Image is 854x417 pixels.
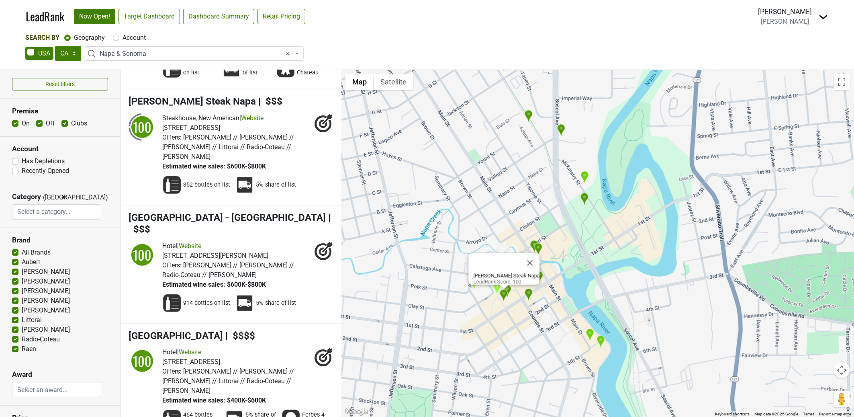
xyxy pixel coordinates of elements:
[183,299,230,307] span: 914 bottles on list
[761,18,809,25] span: [PERSON_NAME]
[183,9,254,24] a: Dashboard Summary
[129,96,256,107] span: [PERSON_NAME] Steak Napa
[162,241,310,251] div: |
[22,315,42,325] label: Littorai
[118,9,180,24] a: Target Dashboard
[257,9,305,24] a: Retail Pricing
[26,8,64,25] a: LeadRank
[129,330,223,341] span: [GEOGRAPHIC_DATA]
[12,107,108,115] h3: Premise
[130,349,154,373] div: 100
[162,114,239,122] span: Steakhouse, New American
[162,113,310,123] div: |
[71,119,87,128] label: Clubs
[129,113,156,141] img: quadrant_split.svg
[474,273,540,285] div: LeadRank Score: 100
[343,407,370,417] img: Google
[162,281,266,288] span: Estimated wine sales: $600K-$800K
[179,242,201,250] a: Website
[74,9,115,24] a: Now Open!
[580,171,589,184] div: La Toque
[500,289,508,302] div: Charlie Palmer Steak Napa
[162,134,294,160] span: [PERSON_NAME] // [PERSON_NAME] // [PERSON_NAME] // Littorai // Radio-Coteau // [PERSON_NAME]
[162,368,182,375] span: Offers:
[85,46,304,61] span: Napa & Sonoma
[474,273,540,279] b: [PERSON_NAME] Steak Napa
[286,49,290,59] span: Remove all items
[22,325,70,335] label: [PERSON_NAME]
[597,335,605,349] div: Celadon
[22,286,70,296] label: [PERSON_NAME]
[586,329,594,342] div: Morimoto Napa
[525,110,533,123] div: Wine Access - Online Only
[162,348,177,356] span: Hotel
[22,306,70,315] label: [PERSON_NAME]
[22,335,60,344] label: Radio-Coteau
[162,134,182,141] span: Offers:
[162,347,310,357] div: |
[834,74,850,90] button: Toggle fullscreen view
[819,412,852,416] a: Report a map error
[803,412,815,416] a: Terms (opens in new tab)
[12,370,108,379] h3: Award
[256,299,296,307] span: 5% share of list
[162,294,182,313] img: Wine List
[130,115,154,139] div: 100
[755,412,799,416] span: Map data ©2025 Google
[162,175,182,195] img: Wine List
[162,261,182,269] span: Offers:
[225,330,255,341] span: | $$$$
[61,194,67,201] span: ▼
[129,212,331,235] span: | $$$
[530,240,539,253] div: TORC
[834,362,850,378] button: Map camera controls
[129,241,156,269] img: quadrant_split.svg
[162,396,266,404] span: Estimated wine sales: $400K-$600K
[12,145,108,153] h3: Account
[235,294,254,313] img: Percent Distributor Share
[22,344,36,354] label: Raen
[74,33,105,43] label: Geography
[162,368,294,394] span: [PERSON_NAME] // [PERSON_NAME] // [PERSON_NAME] // Littorai // Radio-Coteau // [PERSON_NAME]
[12,193,41,201] h3: Category
[162,124,220,131] span: [STREET_ADDRESS]
[12,78,108,90] button: Reset filters
[12,382,101,397] input: Select an award...
[129,212,326,223] span: [GEOGRAPHIC_DATA] - [GEOGRAPHIC_DATA]
[22,119,30,128] label: On
[580,193,589,206] div: Napa Valley Wine Train
[22,248,51,257] label: All Brands
[162,261,294,279] span: [PERSON_NAME] // [PERSON_NAME] // Radio-Coteau // [PERSON_NAME]
[12,236,108,244] h3: Brand
[12,204,101,220] input: Select a category...
[129,347,156,375] img: quadrant_split.svg
[22,257,40,267] label: Aubert
[22,296,70,306] label: [PERSON_NAME]
[22,267,70,277] label: [PERSON_NAME]
[123,33,146,43] label: Account
[819,12,828,22] img: Dropdown Menu
[235,175,254,195] img: Percent Distributor Share
[22,277,70,286] label: [PERSON_NAME]
[493,282,501,295] div: Compline
[256,181,296,189] span: 5% share of list
[25,34,59,41] span: Search By
[43,193,59,204] span: ([GEOGRAPHIC_DATA])
[46,119,55,128] label: Off
[557,124,566,137] div: The Slanted Door
[374,74,413,90] button: Show satellite imagery
[179,348,201,356] a: Website
[241,114,264,122] a: Website
[100,49,294,59] span: Napa & Sonoma
[345,74,374,90] button: Show street map
[162,358,220,366] span: [STREET_ADDRESS]
[834,391,850,407] button: Drag Pegman onto the map to open Street View
[130,243,154,267] div: 100
[258,96,282,107] span: | $$$
[22,166,69,176] label: Recently Opened
[343,407,370,417] a: Open this area in Google Maps (opens a new window)
[525,288,533,302] div: Scala Osteria
[162,252,268,259] span: [STREET_ADDRESS][PERSON_NAME]
[183,181,230,189] span: 352 bottles on list
[22,156,65,166] label: Has Depletions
